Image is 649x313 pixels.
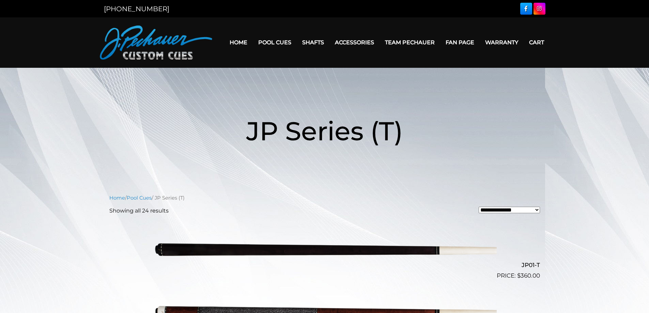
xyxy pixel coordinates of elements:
a: Shafts [297,34,329,51]
a: Warranty [480,34,524,51]
a: Cart [524,34,550,51]
nav: Breadcrumb [109,194,540,202]
bdi: 360.00 [517,272,540,279]
select: Shop order [479,207,540,213]
p: Showing all 24 results [109,207,169,215]
a: Team Pechauer [380,34,440,51]
h2: JP01-T [109,259,540,271]
a: JP01-T $360.00 [109,220,540,280]
a: Home [224,34,253,51]
img: JP01-T [153,220,497,278]
span: $ [517,272,521,279]
a: Fan Page [440,34,480,51]
a: Pool Cues [253,34,297,51]
a: Pool Cues [127,195,152,201]
img: Pechauer Custom Cues [100,26,212,60]
a: Home [109,195,125,201]
a: Accessories [329,34,380,51]
span: JP Series (T) [246,115,403,147]
a: [PHONE_NUMBER] [104,5,169,13]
